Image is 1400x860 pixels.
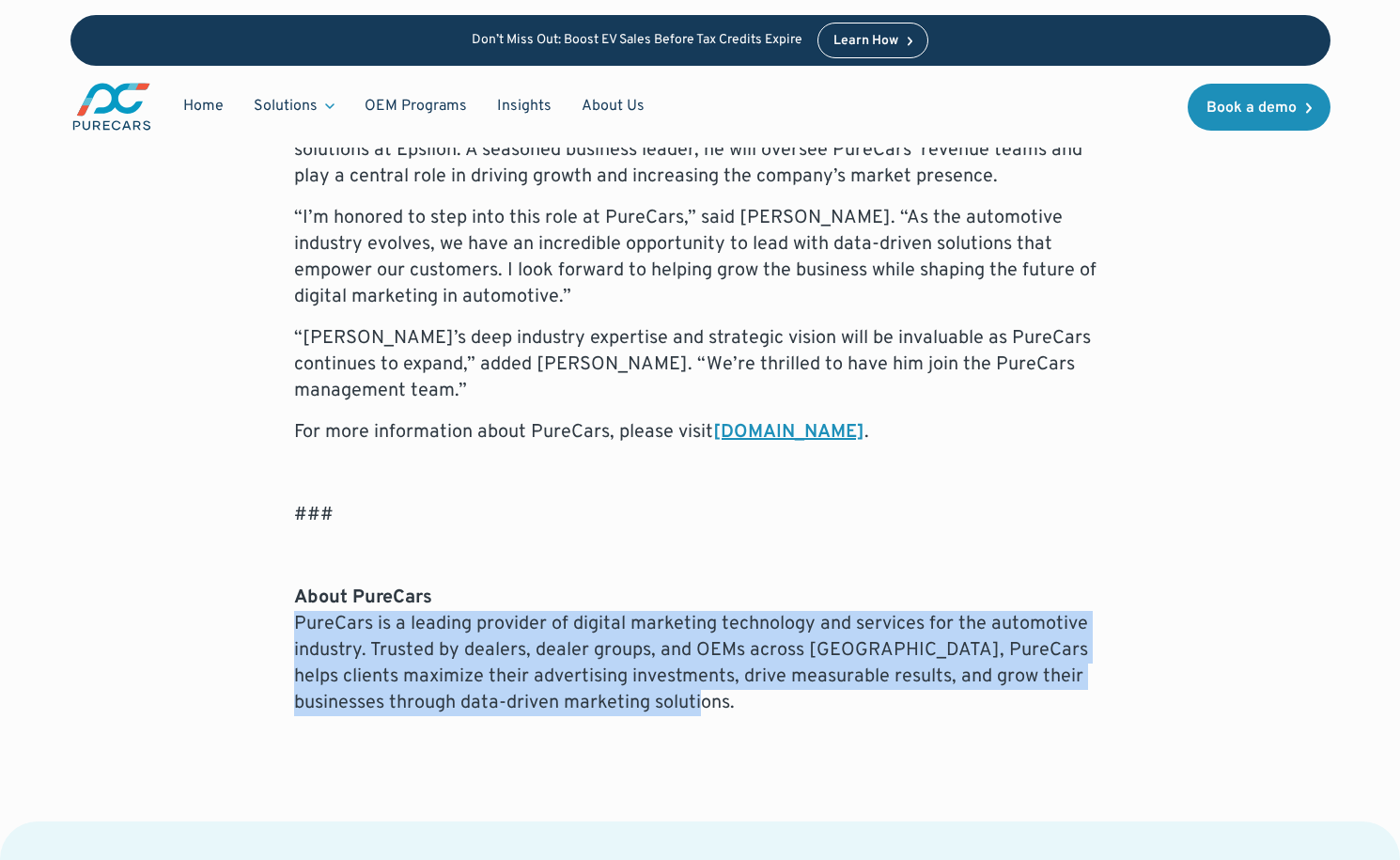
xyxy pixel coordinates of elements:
a: Learn How [817,23,929,58]
p: For more information about PureCars, please visit . [294,419,1106,446]
a: main [70,81,153,133]
p: Don’t Miss Out: Boost EV Sales Before Tax Credits Expire [472,33,802,49]
a: OEM Programs [350,88,482,124]
a: Book a demo [1188,84,1330,131]
div: Solutions [239,88,350,124]
img: purecars logo [70,81,153,133]
div: Book a demo [1206,101,1297,116]
p: “I’m honored to step into this role at PureCars,” said [PERSON_NAME]. “As the automotive industry... [294,205,1106,310]
a: [DOMAIN_NAME] [713,420,864,445]
p: PureCars is a leading provider of digital marketing technology and services for the automotive in... [294,585,1106,716]
div: Solutions [254,96,318,117]
strong: About PureCars [294,586,432,610]
a: Home [168,88,239,124]
a: About Us [567,88,660,124]
div: Learn How [833,35,898,48]
p: “[PERSON_NAME]’s deep industry expertise and strategic vision will be invaluable as PureCars cont... [294,325,1106,404]
p: ### [294,502,1106,528]
a: Insights [482,88,567,124]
